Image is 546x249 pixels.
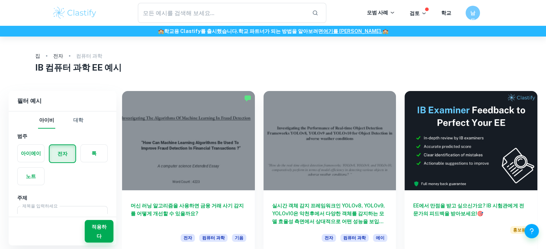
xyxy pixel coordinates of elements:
font: 🏫 [158,28,164,34]
a: 집 [35,51,40,61]
a: 전자 [53,51,63,61]
button: 톡 [81,145,107,162]
font: 아이비 [39,117,54,123]
button: 전자 [50,145,75,162]
font: 컴퓨터 과학 [343,235,366,240]
font: 컴퓨터 과학 [76,53,102,59]
font: 학교용 Clastify를 출시했습니다. [164,28,238,34]
button: 도움말 및 피드백 [524,224,539,238]
font: 🏫 [382,28,388,34]
font: 홍보됨 [513,228,526,233]
font: 대학 [73,117,83,123]
font: 모범 사례 [367,10,388,15]
font: 주제 [17,195,27,201]
font: 머신 러닝 알고리즘을 사용하면 금융 거래 사기 감지를 어떻게 개선할 수 있을까요? [131,203,244,216]
div: 필터 유형 선택 [38,111,87,129]
button: 적용하다 [85,220,113,243]
font: 기음 [235,235,243,240]
font: 적용하다 [92,224,107,239]
font: 필터 예시 [17,97,42,104]
font: 전자 [325,235,333,240]
font: 남동 [470,10,475,24]
font: 에서 만점을 받고 싶으신가요 [419,203,482,209]
font: 전자 [183,235,192,240]
font: 에이 [376,235,384,240]
font: 실시간 객체 감지 프레임워크인 YOLOv8, YOLOv9, YOLOv10은 악천후에서 다양한 객체를 감지하는 모델 효율성 측면에서 상대적으로 어떤 성능을 보입니까? [272,203,385,232]
font: 범주 [17,133,27,139]
img: 클라스티파이 로고 [52,6,98,20]
button: 남동 [466,6,480,20]
font: IB 컴퓨터 과학 EE 예시 [35,62,122,72]
font: 컴퓨터 과학 [202,235,225,240]
font: EE [413,203,419,209]
font: 제목을 입력하세요 [22,203,58,209]
font: 검토 [410,10,420,16]
font: 학교 파트너가 되는 방법을 알아보려면 [238,28,323,34]
img: 썸네일 [405,91,537,190]
font: 🎯 [477,211,483,216]
button: 아이에이 [18,145,44,162]
img: 두드러진 [244,95,251,102]
input: 모든 예시를 검색해 보세요... [138,3,306,23]
a: 학교 [441,10,451,16]
a: 여기를 [PERSON_NAME]. [323,28,382,34]
button: 열려 있는 [95,211,105,221]
font: 전자 [53,53,63,59]
font: 집 [35,53,40,59]
button: 노트 [18,168,44,185]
